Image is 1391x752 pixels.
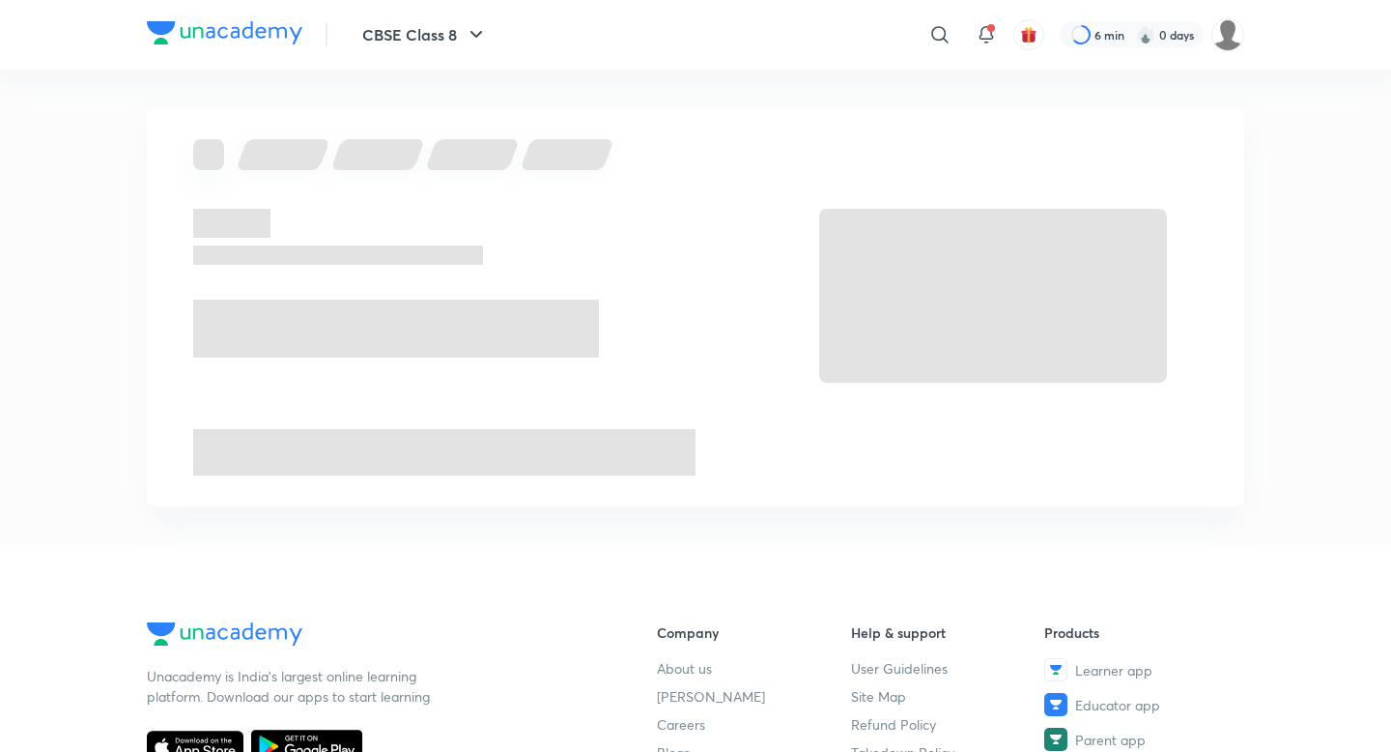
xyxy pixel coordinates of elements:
h6: Products [1044,622,1238,643]
a: About us [657,658,851,679]
a: Careers [657,714,851,735]
a: Refund Policy [851,714,1045,735]
a: Educator app [1044,693,1238,716]
img: Parent app [1044,728,1067,751]
img: Learner app [1044,658,1067,681]
a: [PERSON_NAME] [657,686,851,707]
img: Educator app [1044,693,1067,716]
h6: Help & support [851,622,1045,643]
p: Unacademy is India’s largest online learning platform. Download our apps to start learning [147,666,437,707]
img: Company Logo [147,622,302,646]
img: S M AKSHATHAjjjfhfjgjgkgkgkhk [1211,18,1244,51]
img: avatar [1020,26,1037,43]
a: Parent app [1044,728,1238,751]
a: Learner app [1044,658,1238,681]
img: streak [1136,25,1155,44]
a: User Guidelines [851,658,1045,679]
a: Company Logo [147,21,302,49]
span: Careers [657,714,705,735]
span: Educator app [1075,695,1160,715]
img: Company Logo [147,21,302,44]
button: CBSE Class 8 [351,15,499,54]
span: Learner app [1075,660,1152,680]
span: Parent app [1075,730,1146,750]
h6: Company [657,622,851,643]
button: avatar [1013,19,1044,50]
a: Site Map [851,686,1045,707]
a: Company Logo [147,622,595,651]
